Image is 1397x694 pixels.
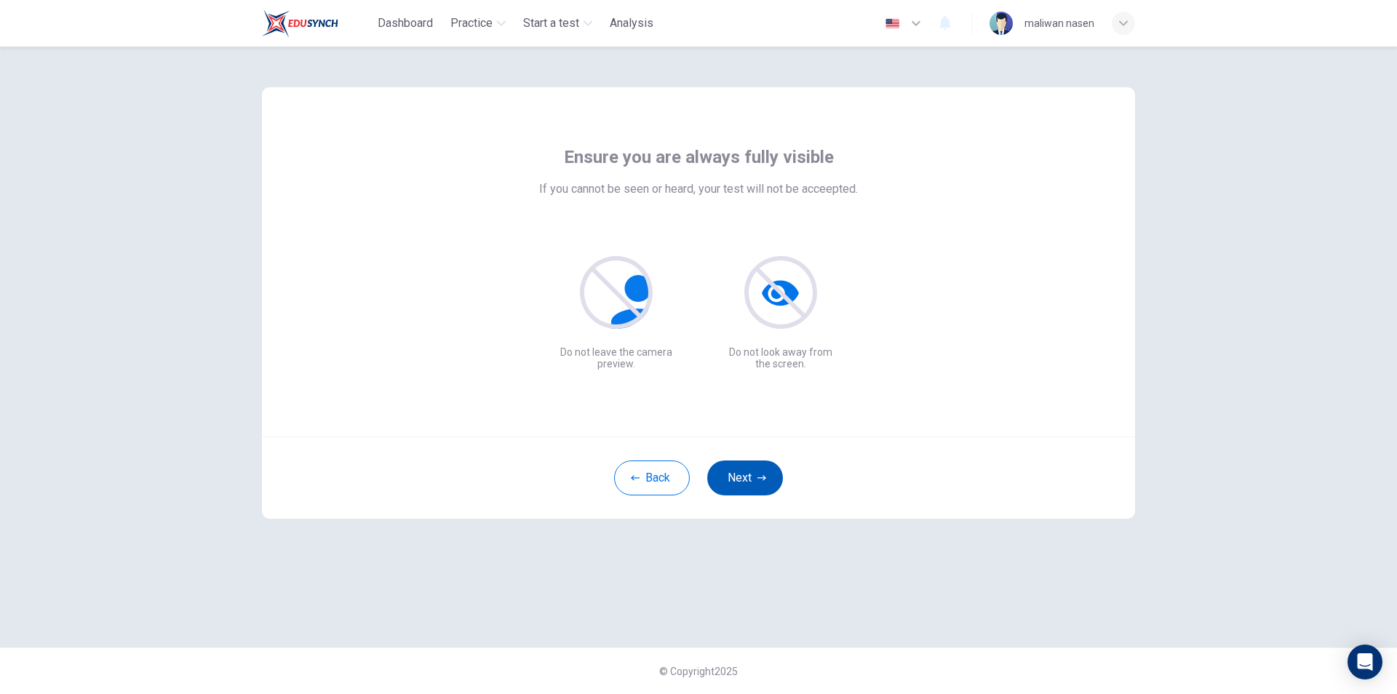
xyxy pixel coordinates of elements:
button: Analysis [604,10,659,36]
div: Open Intercom Messenger [1348,645,1382,679]
span: Practice [450,15,493,32]
span: Analysis [610,15,653,32]
img: en [883,18,902,29]
p: Do not look away from the screen. [722,346,840,370]
p: Do not leave the camera preview. [557,346,675,370]
button: Start a test [517,10,598,36]
img: Train Test logo [262,9,338,38]
button: Next [707,460,783,495]
span: Ensure you are always fully visible [564,145,834,169]
a: Train Test logo [262,9,372,38]
button: Dashboard [372,10,439,36]
button: Back [614,460,690,495]
button: Practice [445,10,512,36]
img: Profile picture [990,12,1013,35]
span: Dashboard [378,15,433,32]
span: © Copyright 2025 [659,666,738,677]
div: maliwan nasen [1024,15,1094,32]
span: Start a test [523,15,579,32]
span: If you cannot be seen or heard, your test will not be acceepted. [539,180,858,198]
